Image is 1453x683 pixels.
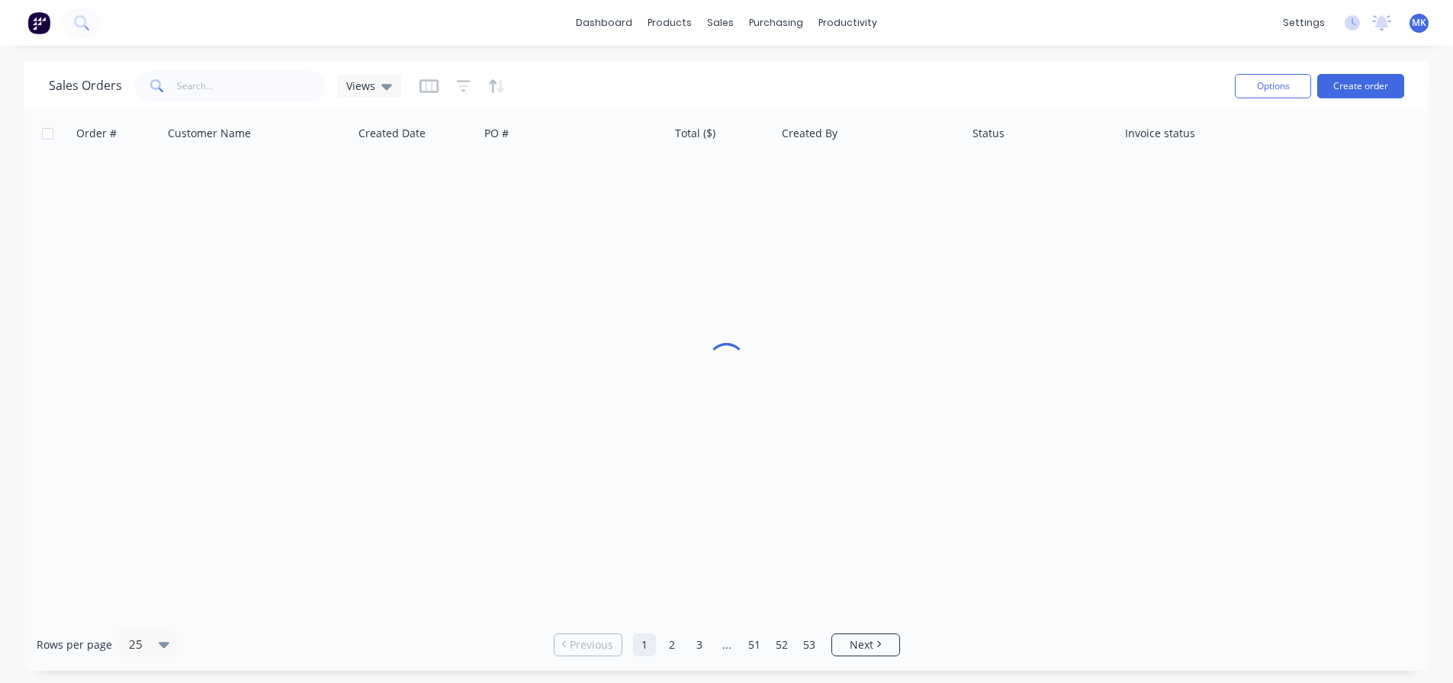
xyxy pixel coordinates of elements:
[1317,74,1404,98] button: Create order
[972,126,1005,141] div: Status
[715,633,738,656] a: Jump forward
[688,633,711,656] a: Page 3
[832,637,899,653] a: Next page
[76,126,117,141] div: Order #
[177,71,326,101] input: Search...
[484,126,509,141] div: PO #
[811,11,885,34] div: productivity
[548,633,906,656] ul: Pagination
[633,633,656,656] a: Page 1 is your current page
[1125,126,1195,141] div: Invoice status
[699,11,741,34] div: sales
[770,633,793,656] a: Page 52
[49,79,122,93] h1: Sales Orders
[743,633,766,656] a: Page 51
[798,633,821,656] a: Page 53
[640,11,699,34] div: products
[741,11,811,34] div: purchasing
[570,637,613,653] span: Previous
[168,126,251,141] div: Customer Name
[346,78,375,94] span: Views
[1235,74,1311,98] button: Options
[27,11,50,34] img: Factory
[675,126,715,141] div: Total ($)
[1275,11,1332,34] div: settings
[850,637,873,653] span: Next
[555,637,622,653] a: Previous page
[661,633,683,656] a: Page 2
[358,126,426,141] div: Created Date
[1412,16,1426,30] span: MK
[782,126,837,141] div: Created By
[37,637,112,653] span: Rows per page
[568,11,640,34] a: dashboard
